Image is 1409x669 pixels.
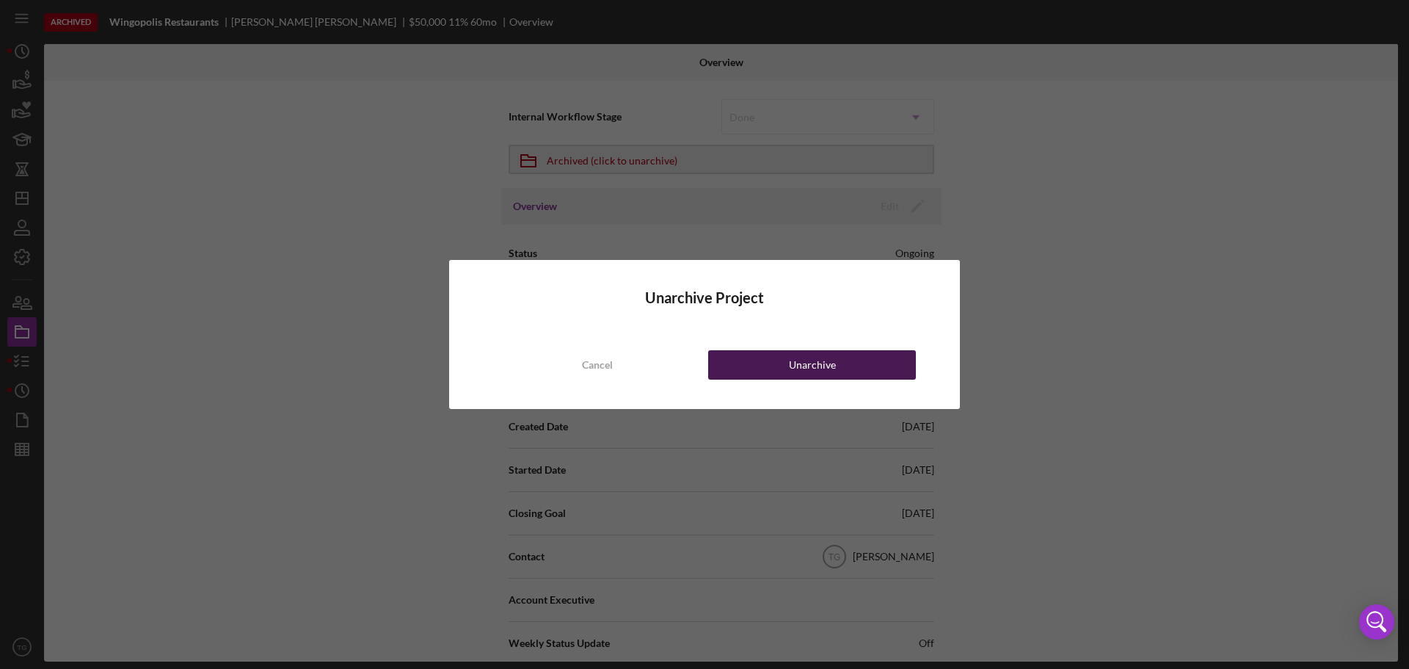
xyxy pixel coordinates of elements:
[493,350,701,380] button: Cancel
[1359,604,1394,640] div: Open Intercom Messenger
[493,289,916,306] h4: Unarchive Project
[582,350,613,380] div: Cancel
[708,350,916,380] button: Unarchive
[789,350,836,380] div: Unarchive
